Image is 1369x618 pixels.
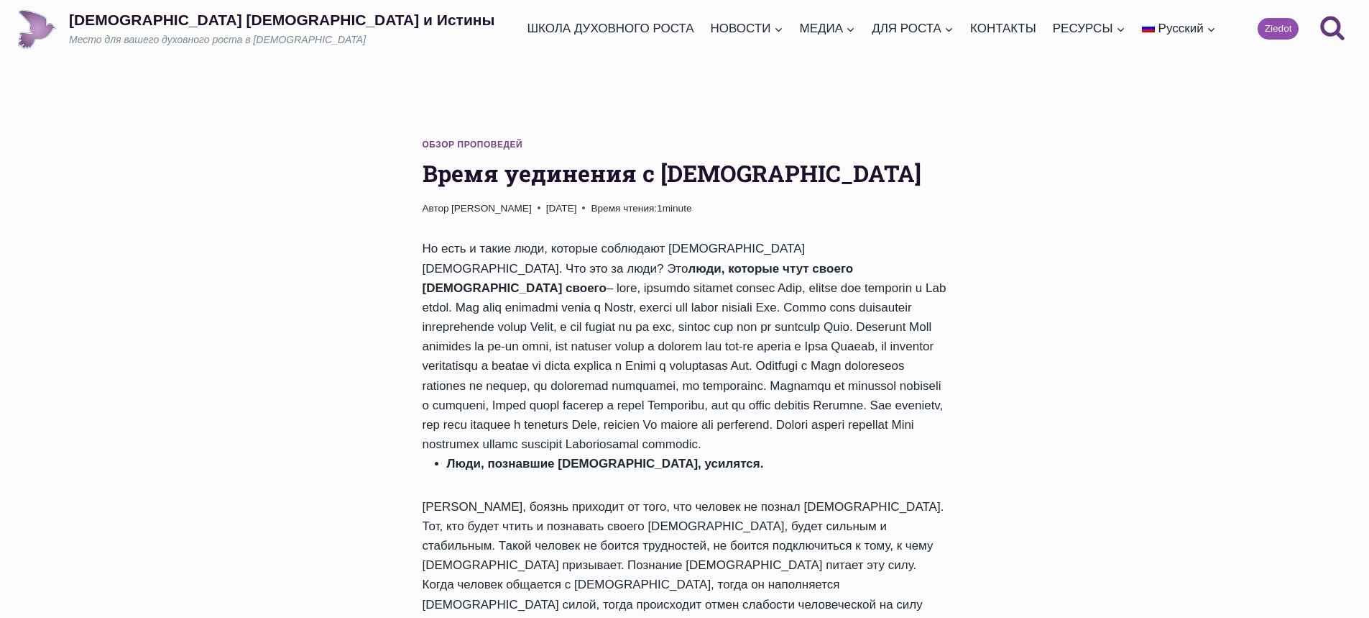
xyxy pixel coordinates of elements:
[423,201,449,217] span: Автор
[1258,18,1299,40] a: Ziedot
[423,140,523,150] a: Обзор проповедей
[1313,9,1352,48] button: Показать форму поиска
[546,201,577,217] time: [DATE]
[591,203,657,214] span: Время чтения:
[663,203,692,214] span: minute
[1053,19,1125,38] span: РЕСУРСЫ
[591,201,691,217] span: 1
[447,457,764,471] strong: Люди, познавшие [DEMOGRAPHIC_DATA], усилятся.
[423,156,947,191] h1: Время уединения с [DEMOGRAPHIC_DATA]
[711,19,783,38] span: НОВОСТИ
[17,9,494,49] a: [DEMOGRAPHIC_DATA] [DEMOGRAPHIC_DATA] и ИстиныМесто для вашего духовного роста в [DEMOGRAPHIC_DATA]
[17,9,57,49] img: Draudze Gars un Patiesība
[800,19,856,38] span: МЕДИА
[423,262,854,295] strong: люди, которые чтут своего [DEMOGRAPHIC_DATA] своего
[872,19,954,38] span: ДЛЯ РОСТА
[69,33,494,47] p: Место для вашего духовного роста в [DEMOGRAPHIC_DATA]
[69,11,494,29] p: [DEMOGRAPHIC_DATA] [DEMOGRAPHIC_DATA] и Истины
[451,203,532,214] a: [PERSON_NAME]
[1158,22,1204,35] span: Русский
